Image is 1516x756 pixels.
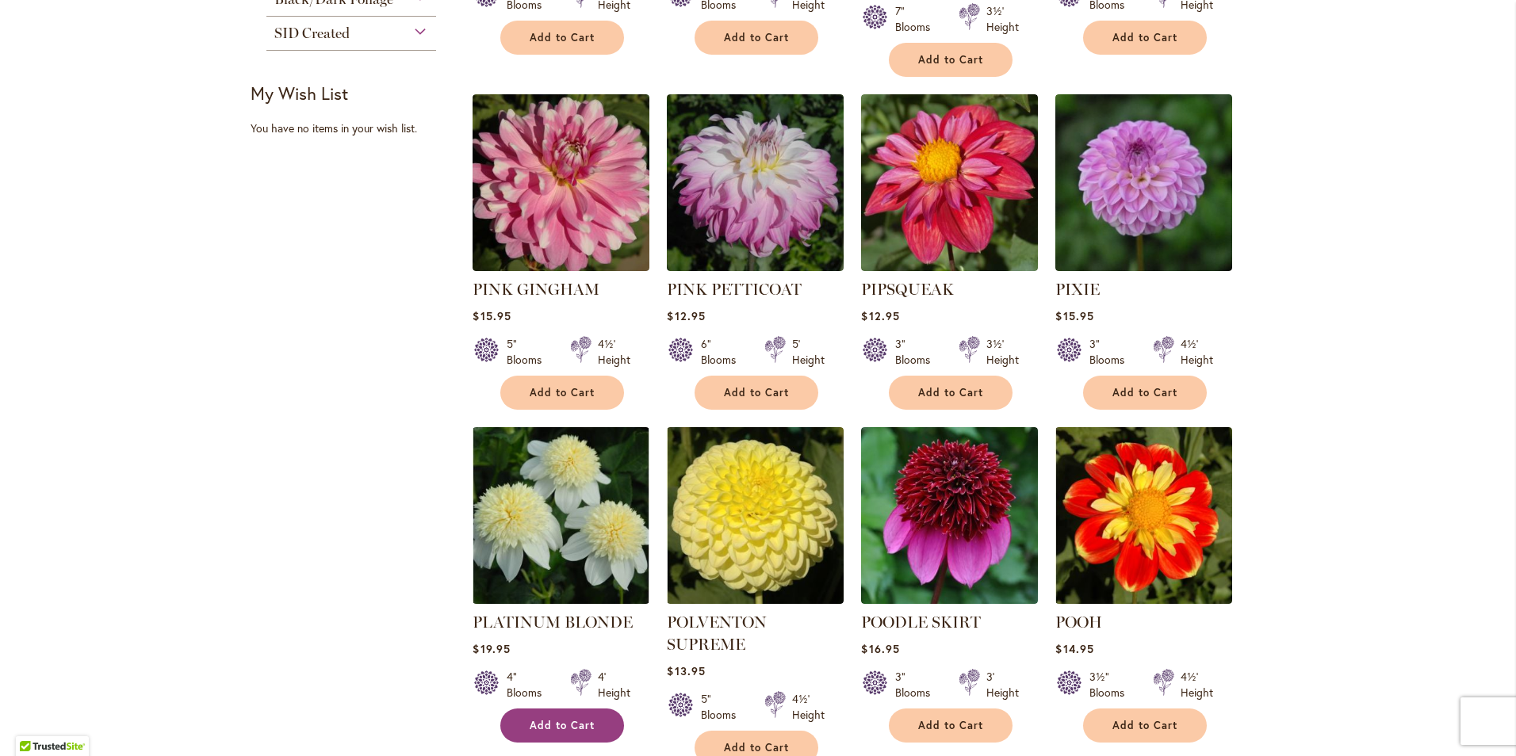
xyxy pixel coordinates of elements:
[986,669,1019,701] div: 3' Height
[500,708,624,743] button: Add to Cart
[918,53,983,67] span: Add to Cart
[1055,259,1232,274] a: PIXIE
[473,613,633,632] a: PLATINUM BLONDE
[895,3,940,35] div: 7" Blooms
[1112,386,1177,399] span: Add to Cart
[667,663,705,678] span: $13.95
[1089,669,1134,701] div: 3½" Blooms
[895,336,940,368] div: 3" Blooms
[889,43,1013,77] button: Add to Cart
[1055,613,1102,632] a: POOH
[473,592,649,607] a: PLATINUM BLONDE
[507,336,551,368] div: 5" Blooms
[473,641,510,656] span: $19.95
[861,613,981,632] a: POODLE SKIRT
[530,386,595,399] span: Add to Cart
[12,700,56,744] iframe: Launch Accessibility Center
[861,592,1038,607] a: POODLE SKIRT
[724,741,789,754] span: Add to Cart
[473,427,649,604] img: PLATINUM BLONDE
[473,308,511,323] span: $15.95
[667,308,705,323] span: $12.95
[1055,94,1232,271] img: PIXIE
[473,94,649,271] img: PINK GINGHAM
[598,669,630,701] div: 4' Height
[667,592,844,607] a: POLVENTON SUPREME
[1055,427,1232,604] img: POOH
[1112,719,1177,732] span: Add to Cart
[667,427,844,604] img: POLVENTON SUPREME
[701,336,745,368] div: 6" Blooms
[251,120,462,136] div: You have no items in your wish list.
[507,669,551,701] div: 4" Blooms
[530,719,595,732] span: Add to Cart
[500,21,624,55] button: Add to Cart
[986,3,1019,35] div: 3½' Height
[1055,308,1093,323] span: $15.95
[274,25,350,42] span: SID Created
[1055,592,1232,607] a: POOH
[1181,669,1213,701] div: 4½' Height
[861,280,954,299] a: PIPSQUEAK
[1083,708,1207,743] button: Add to Cart
[598,336,630,368] div: 4½' Height
[861,427,1038,604] img: POODLE SKIRT
[695,21,818,55] button: Add to Cart
[792,336,825,368] div: 5' Height
[695,376,818,410] button: Add to Cart
[861,94,1038,271] img: PIPSQUEAK
[861,641,899,656] span: $16.95
[530,31,595,44] span: Add to Cart
[889,708,1013,743] button: Add to Cart
[889,376,1013,410] button: Add to Cart
[473,280,599,299] a: PINK GINGHAM
[918,386,983,399] span: Add to Cart
[1055,280,1100,299] a: PIXIE
[986,336,1019,368] div: 3½' Height
[918,719,983,732] span: Add to Cart
[1181,336,1213,368] div: 4½' Height
[473,259,649,274] a: PINK GINGHAM
[1083,21,1207,55] button: Add to Cart
[861,259,1038,274] a: PIPSQUEAK
[724,386,789,399] span: Add to Cart
[724,31,789,44] span: Add to Cart
[500,376,624,410] button: Add to Cart
[1083,376,1207,410] button: Add to Cart
[667,613,767,654] a: POLVENTON SUPREME
[895,669,940,701] div: 3" Blooms
[1055,641,1093,656] span: $14.95
[861,308,899,323] span: $12.95
[251,82,348,105] strong: My Wish List
[1112,31,1177,44] span: Add to Cart
[667,94,844,271] img: Pink Petticoat
[701,691,745,723] div: 5" Blooms
[667,259,844,274] a: Pink Petticoat
[667,280,802,299] a: PINK PETTICOAT
[792,691,825,723] div: 4½' Height
[1089,336,1134,368] div: 3" Blooms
